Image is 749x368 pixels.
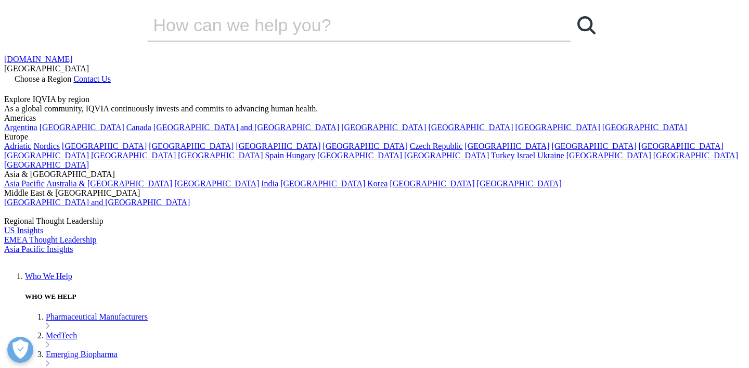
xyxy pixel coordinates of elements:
[286,151,315,160] a: Hungary
[46,350,118,359] a: Emerging Biopharma
[390,179,474,188] a: [GEOGRAPHIC_DATA]
[174,179,259,188] a: [GEOGRAPHIC_DATA]
[367,179,388,188] a: Korea
[4,142,31,150] a: Adriatic
[4,198,190,207] a: [GEOGRAPHIC_DATA] and [GEOGRAPHIC_DATA]
[126,123,151,132] a: Canada
[464,142,549,150] a: [GEOGRAPHIC_DATA]
[4,132,745,142] div: Europe
[317,151,402,160] a: [GEOGRAPHIC_DATA]
[46,179,172,188] a: Australia & [GEOGRAPHIC_DATA]
[4,151,89,160] a: [GEOGRAPHIC_DATA]
[477,179,562,188] a: [GEOGRAPHIC_DATA]
[4,217,745,226] div: Regional Thought Leadership
[147,9,541,41] input: Search
[4,235,96,244] a: EMEA Thought Leadership
[4,226,43,235] a: US Insights
[4,160,89,169] a: [GEOGRAPHIC_DATA]
[261,179,278,188] a: India
[25,293,745,301] h5: WHO WE HELP
[515,123,600,132] a: [GEOGRAPHIC_DATA]
[537,151,564,160] a: Ukraine
[571,9,602,41] a: Search
[4,245,73,253] a: Asia Pacific Insights
[46,331,77,340] a: MedTech
[653,151,738,160] a: [GEOGRAPHIC_DATA]
[280,179,365,188] a: [GEOGRAPHIC_DATA]
[341,123,426,132] a: [GEOGRAPHIC_DATA]
[73,74,111,83] a: Contact Us
[4,64,745,73] div: [GEOGRAPHIC_DATA]
[491,151,515,160] a: Turkey
[15,74,71,83] span: Choose a Region
[265,151,283,160] a: Spain
[566,151,651,160] a: [GEOGRAPHIC_DATA]
[323,142,408,150] a: [GEOGRAPHIC_DATA]
[4,188,745,198] div: Middle East & [GEOGRAPHIC_DATA]
[4,95,745,104] div: Explore IQVIA by region
[517,151,536,160] a: Israel
[4,113,745,123] div: Americas
[4,170,745,179] div: Asia & [GEOGRAPHIC_DATA]
[7,337,33,363] button: Open Preferences
[639,142,724,150] a: [GEOGRAPHIC_DATA]
[33,142,60,150] a: Nordics
[178,151,263,160] a: [GEOGRAPHIC_DATA]
[46,312,148,321] a: Pharmaceutical Manufacturers
[25,272,72,281] a: Who We Help
[4,55,73,64] a: [DOMAIN_NAME]
[4,104,745,113] div: As a global community, IQVIA continuously invests and commits to advancing human health.
[62,142,147,150] a: [GEOGRAPHIC_DATA]
[602,123,687,132] a: [GEOGRAPHIC_DATA]
[91,151,176,160] a: [GEOGRAPHIC_DATA]
[577,16,596,34] svg: Search
[552,142,637,150] a: [GEOGRAPHIC_DATA]
[149,142,234,150] a: [GEOGRAPHIC_DATA]
[40,123,124,132] a: [GEOGRAPHIC_DATA]
[404,151,489,160] a: [GEOGRAPHIC_DATA]
[428,123,513,132] a: [GEOGRAPHIC_DATA]
[4,123,37,132] a: Argentina
[4,179,45,188] a: Asia Pacific
[236,142,320,150] a: [GEOGRAPHIC_DATA]
[153,123,339,132] a: [GEOGRAPHIC_DATA] and [GEOGRAPHIC_DATA]
[410,142,463,150] a: Czech Republic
